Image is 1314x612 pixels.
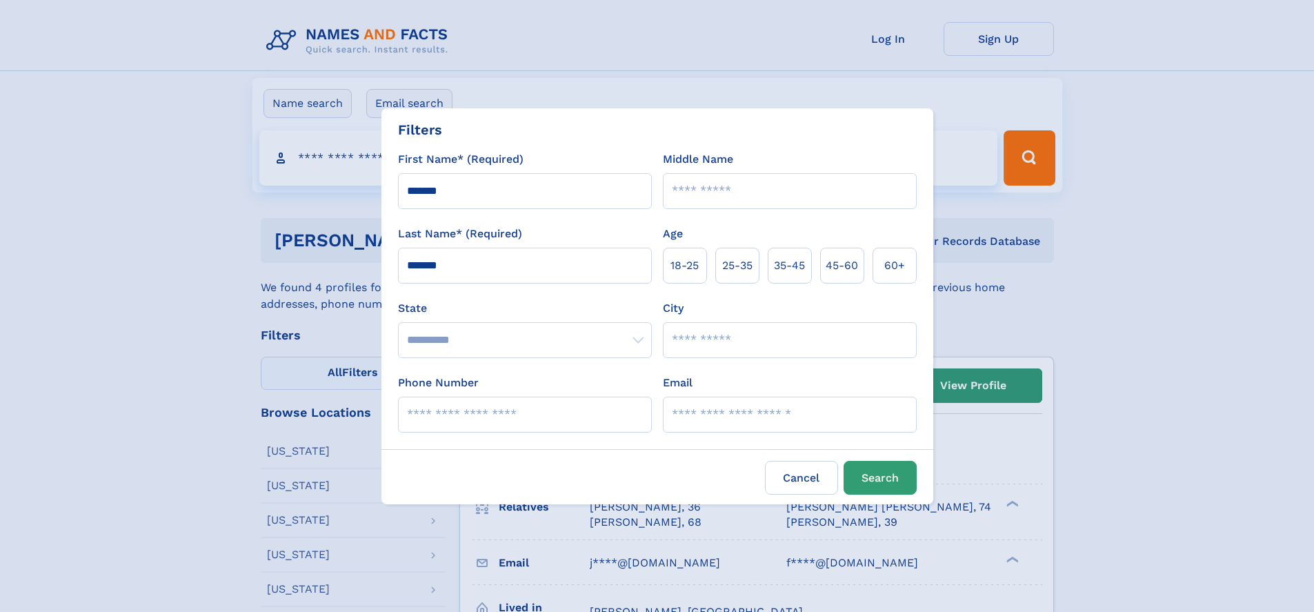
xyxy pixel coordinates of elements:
label: Email [663,375,693,391]
label: Phone Number [398,375,479,391]
button: Search [844,461,917,495]
span: 45‑60 [826,257,858,274]
div: Filters [398,119,442,140]
label: Age [663,226,683,242]
label: Cancel [765,461,838,495]
label: State [398,300,652,317]
label: Last Name* (Required) [398,226,522,242]
label: Middle Name [663,151,733,168]
span: 60+ [884,257,905,274]
label: City [663,300,684,317]
span: 18‑25 [670,257,699,274]
span: 35‑45 [774,257,805,274]
label: First Name* (Required) [398,151,524,168]
span: 25‑35 [722,257,753,274]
